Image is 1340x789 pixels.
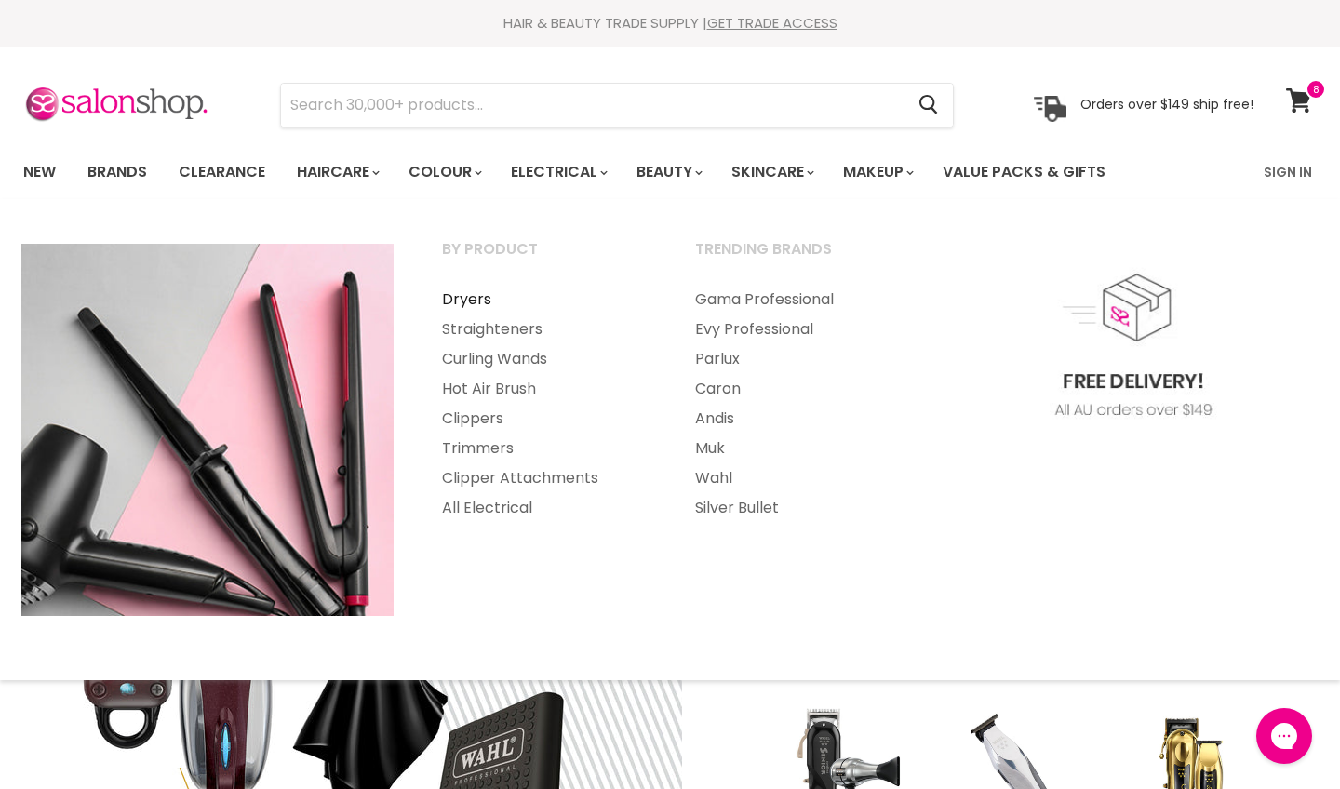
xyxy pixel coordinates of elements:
[9,153,70,192] a: New
[672,374,921,404] a: Caron
[707,13,837,33] a: GET TRADE ACCESS
[672,344,921,374] a: Parlux
[395,153,493,192] a: Colour
[419,493,668,523] a: All Electrical
[9,145,1186,199] ul: Main menu
[672,234,921,281] a: Trending Brands
[165,153,279,192] a: Clearance
[672,493,921,523] a: Silver Bullet
[281,84,904,127] input: Search
[419,285,668,314] a: Dryers
[280,83,954,127] form: Product
[1247,702,1321,770] iframe: Gorgias live chat messenger
[419,404,668,434] a: Clippers
[672,285,921,314] a: Gama Professional
[419,314,668,344] a: Straighteners
[283,153,391,192] a: Haircare
[1253,153,1323,192] a: Sign In
[672,463,921,493] a: Wahl
[672,404,921,434] a: Andis
[672,434,921,463] a: Muk
[497,153,619,192] a: Electrical
[904,84,953,127] button: Search
[419,285,668,523] ul: Main menu
[829,153,925,192] a: Makeup
[419,374,668,404] a: Hot Air Brush
[419,234,668,281] a: By Product
[623,153,714,192] a: Beauty
[419,463,668,493] a: Clipper Attachments
[672,285,921,523] ul: Main menu
[419,434,668,463] a: Trimmers
[419,344,668,374] a: Curling Wands
[74,153,161,192] a: Brands
[672,314,921,344] a: Evy Professional
[929,153,1119,192] a: Value Packs & Gifts
[1080,96,1253,113] p: Orders over $149 ship free!
[717,153,825,192] a: Skincare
